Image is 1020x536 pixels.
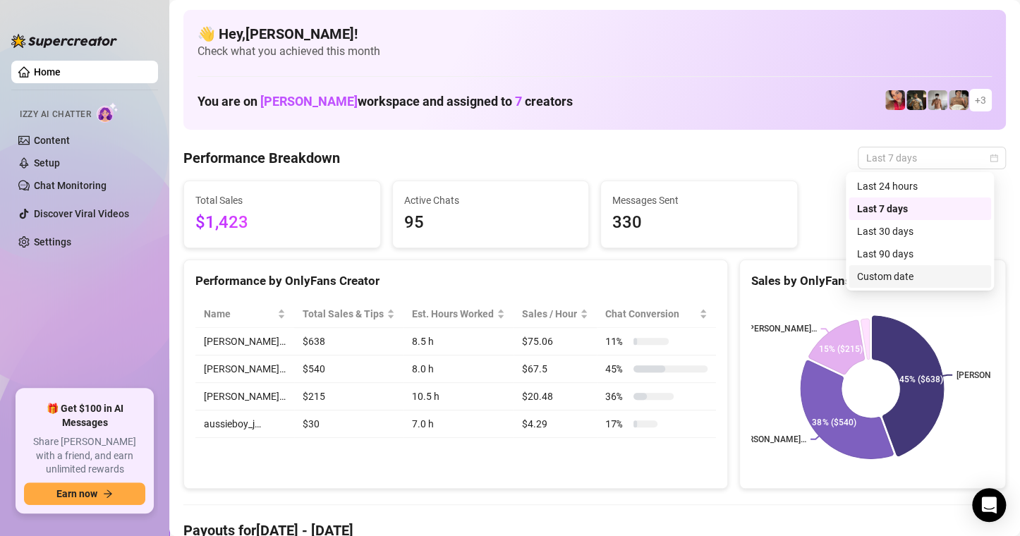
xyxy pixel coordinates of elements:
td: $30 [294,410,403,438]
div: Last 24 hours [849,175,991,197]
img: Vanessa [885,90,905,110]
div: Custom date [857,269,983,284]
a: Settings [34,236,71,248]
span: arrow-right [103,489,113,499]
div: Last 90 days [857,246,983,262]
span: Sales / Hour [522,306,577,322]
span: Total Sales & Tips [303,306,384,322]
td: 10.5 h [403,383,514,410]
span: Last 7 days [866,147,997,169]
img: Aussieboy_jfree [949,90,969,110]
span: Total Sales [195,193,369,208]
td: $638 [294,328,403,355]
img: aussieboy_j [928,90,947,110]
button: Earn nowarrow-right [24,482,145,505]
img: AI Chatter [97,102,119,123]
div: Last 30 days [849,220,991,243]
span: 7 [515,94,522,109]
span: Name [204,306,274,322]
td: $75.06 [514,328,597,355]
span: 17 % [605,416,628,432]
text: [PERSON_NAME]… [736,434,806,444]
img: Tony [906,90,926,110]
span: Izzy AI Chatter [20,108,91,121]
td: $215 [294,383,403,410]
span: $1,423 [195,209,369,236]
div: Performance by OnlyFans Creator [195,272,716,291]
th: Name [195,300,294,328]
th: Chat Conversion [597,300,716,328]
span: Check what you achieved this month [198,44,992,59]
div: Sales by OnlyFans Creator [751,272,994,291]
div: Last 30 days [857,224,983,239]
td: [PERSON_NAME]… [195,328,294,355]
div: Open Intercom Messenger [972,488,1006,522]
a: Chat Monitoring [34,180,107,191]
a: Discover Viral Videos [34,208,129,219]
text: [PERSON_NAME]… [746,324,816,334]
td: 8.5 h [403,328,514,355]
span: Active Chats [404,193,578,208]
td: [PERSON_NAME]… [195,355,294,383]
td: $4.29 [514,410,597,438]
span: 11 % [605,334,628,349]
span: 🎁 Get $100 in AI Messages [24,402,145,430]
div: Last 7 days [857,201,983,217]
span: 330 [612,209,786,236]
a: Setup [34,157,60,169]
span: Earn now [56,488,97,499]
div: Last 7 days [849,197,991,220]
h1: You are on workspace and assigned to creators [198,94,573,109]
th: Total Sales & Tips [294,300,403,328]
span: + 3 [975,92,986,108]
a: Home [34,66,61,78]
h4: Performance Breakdown [183,148,340,168]
td: aussieboy_j… [195,410,294,438]
td: $67.5 [514,355,597,383]
span: [PERSON_NAME] [260,94,358,109]
th: Sales / Hour [514,300,597,328]
span: Messages Sent [612,193,786,208]
div: Custom date [849,265,991,288]
span: 45 % [605,361,628,377]
span: calendar [990,154,998,162]
span: 95 [404,209,578,236]
h4: 👋 Hey, [PERSON_NAME] ! [198,24,992,44]
span: Share [PERSON_NAME] with a friend, and earn unlimited rewards [24,435,145,477]
div: Est. Hours Worked [412,306,494,322]
span: 36 % [605,389,628,404]
span: Chat Conversion [605,306,696,322]
div: Last 24 hours [857,178,983,194]
div: Last 90 days [849,243,991,265]
td: $20.48 [514,383,597,410]
td: [PERSON_NAME]… [195,383,294,410]
td: 8.0 h [403,355,514,383]
img: logo-BBDzfeDw.svg [11,34,117,48]
td: 7.0 h [403,410,514,438]
td: $540 [294,355,403,383]
a: Content [34,135,70,146]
